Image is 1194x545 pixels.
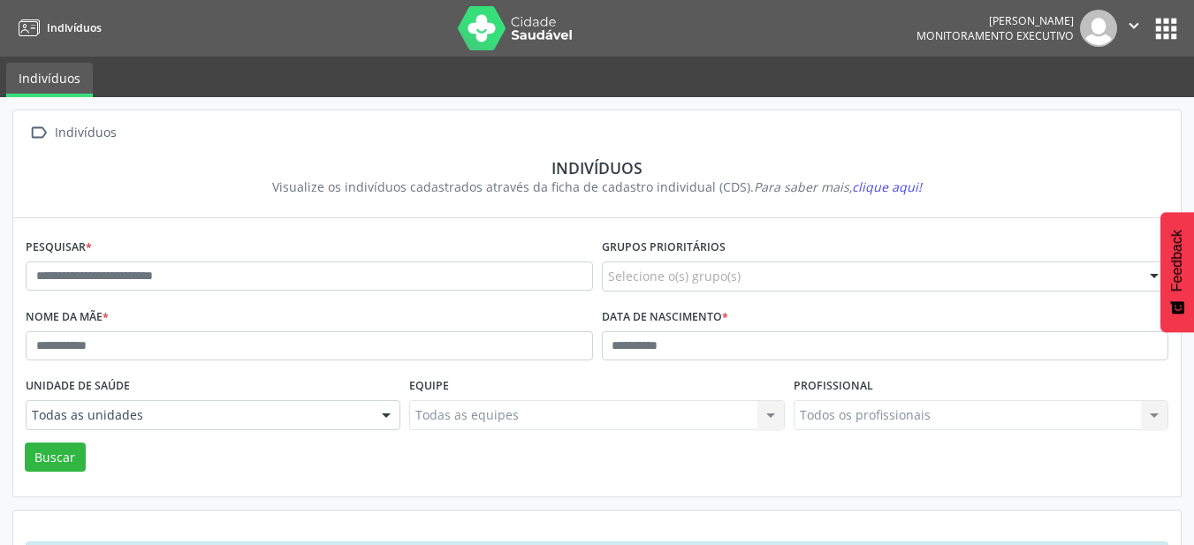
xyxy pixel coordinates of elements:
[794,373,873,400] label: Profissional
[6,63,93,97] a: Indivíduos
[608,267,741,285] span: Selecione o(s) grupo(s)
[25,443,86,473] button: Buscar
[1160,212,1194,332] button: Feedback - Mostrar pesquisa
[754,178,922,195] i: Para saber mais,
[1169,230,1185,291] span: Feedback
[47,20,102,35] span: Indivíduos
[26,373,130,400] label: Unidade de saúde
[1080,10,1117,47] img: img
[409,373,449,400] label: Equipe
[38,158,1156,178] div: Indivíduos
[51,120,119,146] div: Indivíduos
[1117,10,1151,47] button: 
[12,13,102,42] a: Indivíduos
[26,120,51,146] i: 
[1151,13,1182,44] button: apps
[32,406,364,424] span: Todas as unidades
[602,304,728,331] label: Data de nascimento
[916,13,1074,28] div: [PERSON_NAME]
[38,178,1156,196] div: Visualize os indivíduos cadastrados através da ficha de cadastro individual (CDS).
[26,120,119,146] a:  Indivíduos
[852,178,922,195] span: clique aqui!
[1124,16,1144,35] i: 
[26,304,109,331] label: Nome da mãe
[26,234,92,261] label: Pesquisar
[916,28,1074,43] span: Monitoramento Executivo
[602,234,726,261] label: Grupos prioritários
